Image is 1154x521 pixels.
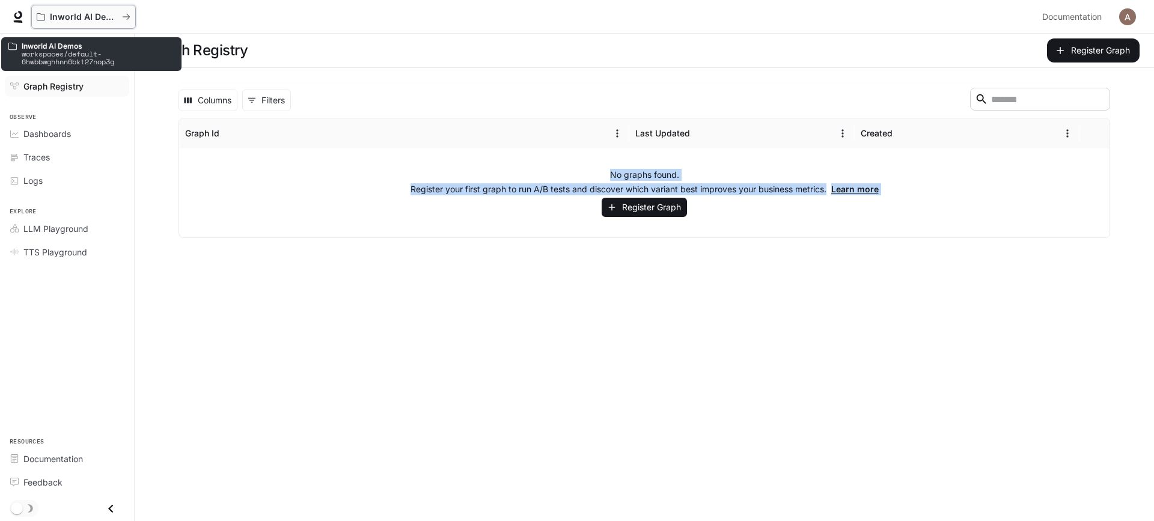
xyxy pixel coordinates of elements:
span: Feedback [23,476,63,489]
a: Traces [5,147,129,168]
button: Select columns [179,90,237,111]
a: Learn more [831,184,879,194]
button: All workspaces [31,5,136,29]
p: Inworld AI Demos [50,12,117,22]
a: Documentation [1037,5,1111,29]
button: Menu [1058,124,1076,142]
span: Logs [23,174,43,187]
a: TTS Playground [5,242,129,263]
span: LLM Playground [23,222,88,235]
button: Menu [608,124,626,142]
div: Last Updated [635,128,690,138]
button: Sort [894,124,912,142]
a: Logs [5,170,129,191]
p: Register your first graph to run A/B tests and discover which variant best improves your business... [411,183,879,195]
div: Search [970,88,1110,113]
button: Sort [691,124,709,142]
button: Sort [221,124,239,142]
a: Feedback [5,472,129,493]
div: Created [861,128,893,138]
div: Graph Id [185,128,219,138]
span: Dark mode toggle [11,501,23,514]
button: Show filters [242,90,291,111]
span: Documentation [23,452,83,465]
span: Documentation [1042,10,1102,25]
a: Graph Registry [5,76,129,97]
a: LLM Playground [5,218,129,239]
p: No graphs found. [610,169,679,181]
button: Menu [834,124,852,142]
button: User avatar [1116,5,1140,29]
span: Graph Registry [23,80,84,93]
p: Inworld AI Demos [22,42,174,50]
span: Traces [23,151,50,163]
h1: Graph Registry [149,38,248,62]
p: workspaces/default-6hwbbwghhnn6bkt27nop3g [22,50,174,66]
img: User avatar [1119,8,1136,25]
a: Documentation [5,448,129,469]
button: Register Graph [1047,38,1140,62]
button: Register Graph [602,198,687,218]
a: Dashboards [5,123,129,144]
span: Dashboards [23,127,71,140]
button: Close drawer [97,496,124,521]
span: TTS Playground [23,246,87,258]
